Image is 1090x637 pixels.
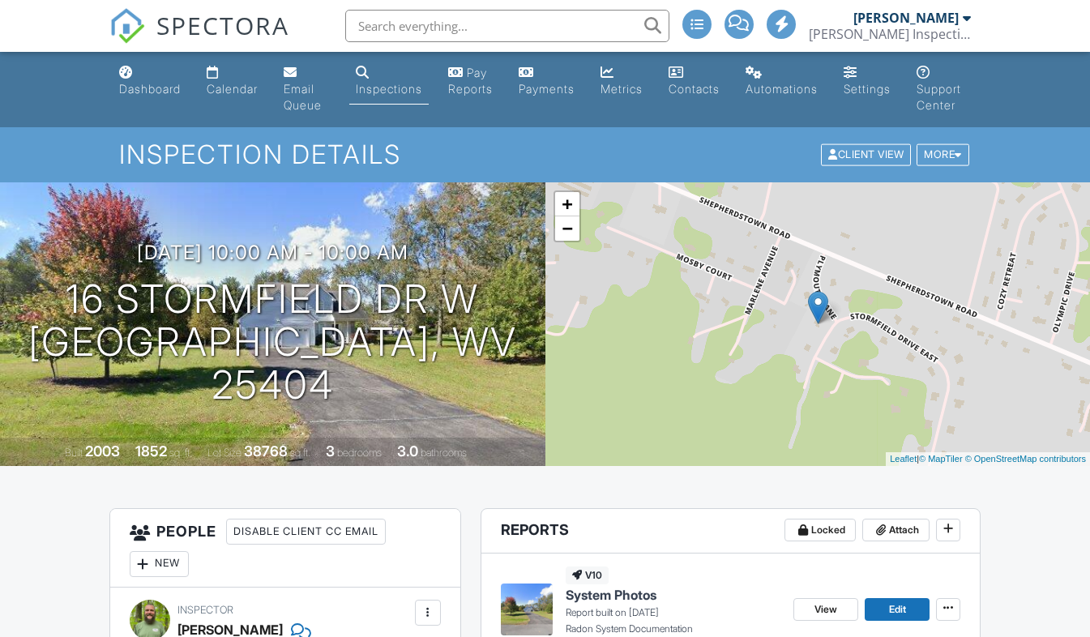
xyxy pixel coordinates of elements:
[113,58,187,105] a: Dashboard
[109,8,145,44] img: The Best Home Inspection Software - Spectora
[919,454,963,464] a: © MapTiler
[345,10,669,42] input: Search everything...
[156,8,289,42] span: SPECTORA
[594,58,649,105] a: Metrics
[277,58,336,121] a: Email Queue
[965,454,1086,464] a: © OpenStreetMap contributors
[890,454,917,464] a: Leaflet
[290,447,310,459] span: sq.ft.
[26,278,519,406] h1: 16 Stormfield Dr W [GEOGRAPHIC_DATA], WV 25404
[886,452,1090,466] div: |
[207,447,242,459] span: Lot Size
[284,82,322,112] div: Email Queue
[853,10,959,26] div: [PERSON_NAME]
[917,144,969,166] div: More
[135,442,167,460] div: 1852
[844,82,891,96] div: Settings
[326,442,335,460] div: 3
[110,509,460,588] h3: People
[910,58,978,121] a: Support Center
[244,442,288,460] div: 38768
[519,82,575,96] div: Payments
[169,447,192,459] span: sq. ft.
[130,551,189,577] div: New
[601,82,643,96] div: Metrics
[177,604,233,616] span: Inspector
[669,82,720,96] div: Contacts
[917,82,961,112] div: Support Center
[739,58,824,105] a: Automations (Advanced)
[442,58,499,105] a: Pay Reports
[109,22,289,56] a: SPECTORA
[65,447,83,459] span: Built
[207,82,258,96] div: Calendar
[137,242,408,263] h3: [DATE] 10:00 am - 10:00 am
[512,58,581,105] a: Payments
[337,447,382,459] span: bedrooms
[821,144,911,166] div: Client View
[555,192,579,216] a: Zoom in
[397,442,418,460] div: 3.0
[837,58,897,105] a: Settings
[200,58,264,105] a: Calendar
[226,519,386,545] div: Disable Client CC Email
[85,442,120,460] div: 2003
[555,216,579,241] a: Zoom out
[746,82,818,96] div: Automations
[349,58,429,105] a: Inspections
[356,82,422,96] div: Inspections
[448,66,493,96] div: Pay Reports
[809,26,971,42] div: Williams Inspection Services, LLC
[119,140,970,169] h1: Inspection Details
[119,82,181,96] div: Dashboard
[819,147,915,160] a: Client View
[421,447,467,459] span: bathrooms
[662,58,726,105] a: Contacts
